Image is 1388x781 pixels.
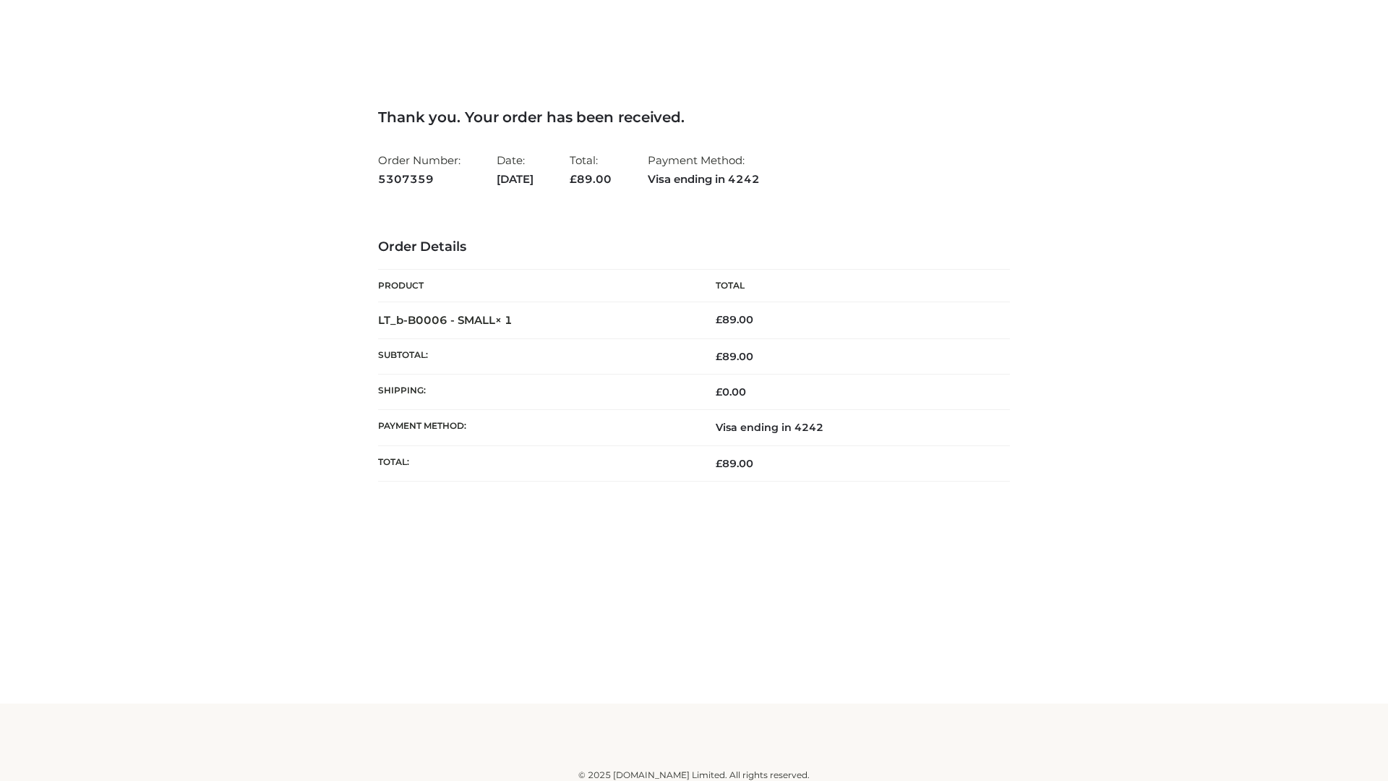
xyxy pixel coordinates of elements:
span: 89.00 [716,457,753,470]
strong: [DATE] [497,170,534,189]
li: Order Number: [378,148,460,192]
li: Payment Method: [648,148,760,192]
li: Date: [497,148,534,192]
strong: × 1 [495,313,513,327]
bdi: 0.00 [716,385,746,398]
h3: Order Details [378,239,1010,255]
span: £ [716,350,722,363]
th: Payment method: [378,410,694,445]
span: 89.00 [570,172,612,186]
span: £ [570,172,577,186]
span: £ [716,313,722,326]
th: Product [378,270,694,302]
th: Subtotal: [378,338,694,374]
th: Total: [378,445,694,481]
strong: LT_b-B0006 - SMALL [378,313,513,327]
th: Total [694,270,1010,302]
bdi: 89.00 [716,313,753,326]
h3: Thank you. Your order has been received. [378,108,1010,126]
span: £ [716,385,722,398]
strong: Visa ending in 4242 [648,170,760,189]
th: Shipping: [378,375,694,410]
td: Visa ending in 4242 [694,410,1010,445]
strong: 5307359 [378,170,460,189]
span: 89.00 [716,350,753,363]
span: £ [716,457,722,470]
li: Total: [570,148,612,192]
